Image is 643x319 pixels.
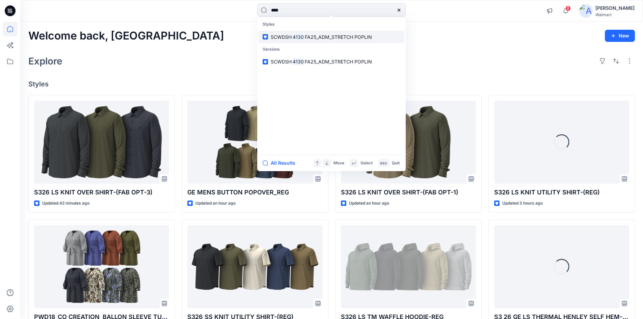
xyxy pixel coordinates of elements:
div: Walmart [595,12,635,17]
mark: 4130 [292,58,305,65]
p: Updated an hour ago [349,200,389,207]
a: GE MENS BUTTON POPOVER_REG [187,101,322,184]
p: Styles [259,18,404,31]
p: Move [333,160,344,167]
span: FA25_ADM_STRETCH POPLIN [305,59,372,64]
img: avatar [579,4,593,18]
a: SCWDSH4130FA25_ADM_STRETCH POPLIN [259,55,404,68]
a: SCWDSH4130FA25_ADM_STRETCH POPLIN [259,31,404,43]
p: Updated 42 minutes ago [42,200,89,207]
p: S326 LS KNIT UTILITY SHIRT-(REG) [494,188,629,197]
span: SCWDSH [271,59,292,64]
p: Updated an hour ago [195,200,236,207]
span: FA25_ADM_STRETCH POPLIN [305,34,372,40]
button: All Results [263,159,300,167]
a: S326 SS KNIT UTILITY SHIRT-(REG) [187,225,322,309]
p: Versions [259,43,404,56]
a: PWD18_CO CREATION_BALLON SLEEVE TUNIC DRESS [34,225,169,309]
p: GE MENS BUTTON POPOVER_REG [187,188,322,197]
p: S326 LS KNIT OVER SHIRT-(FAB OPT-1) [341,188,476,197]
a: S326 LS TM WAFFLE HOODIE-REG [341,225,476,309]
span: SCWDSH [271,34,292,40]
span: 8 [565,6,571,11]
p: Updated 3 hours ago [502,200,543,207]
h4: Styles [28,80,635,88]
p: S326 LS KNIT OVER SHIRT-(FAB OPT-3) [34,188,169,197]
div: [PERSON_NAME] [595,4,635,12]
h2: Welcome back, [GEOGRAPHIC_DATA] [28,30,224,42]
mark: 4130 [292,33,305,41]
button: New [605,30,635,42]
h2: Explore [28,56,62,67]
p: esc [380,160,387,167]
a: S326 LS KNIT OVER SHIRT-(FAB OPT-1) [341,101,476,184]
p: Quit [392,160,400,167]
p: Select [360,160,373,167]
a: S326 LS KNIT OVER SHIRT-(FAB OPT-3) [34,101,169,184]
